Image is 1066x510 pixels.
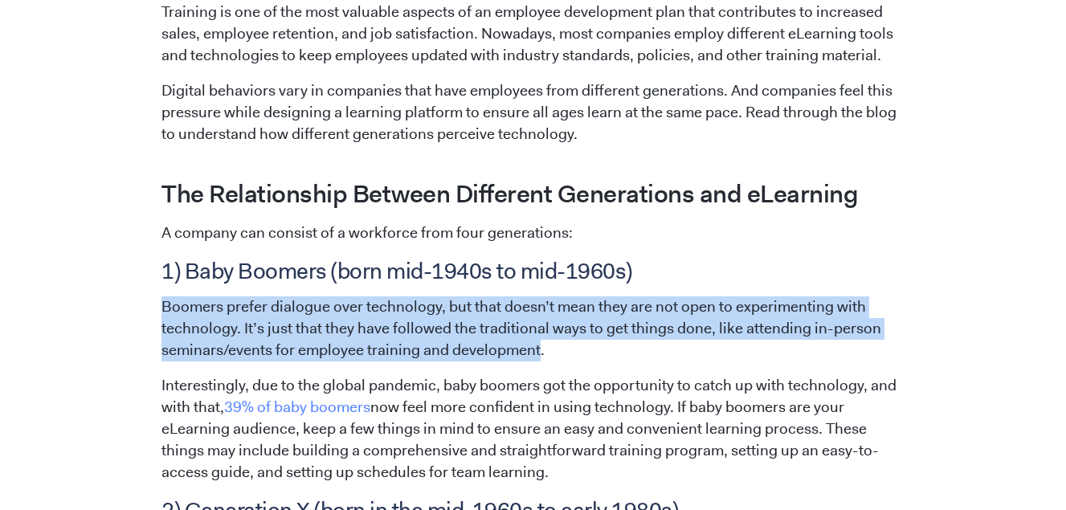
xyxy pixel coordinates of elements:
p: A company can consist of a workforce from four generations: [161,222,905,244]
p: Training is one of the most valuable aspects of an employee development plan that contributes to ... [161,2,905,67]
p: Digital behaviors vary in companies that have employees from different generations. And companies... [161,80,905,145]
p: Boomers prefer dialogue over technology, but that doesn’t mean they are not open to experimenting... [161,296,905,361]
h3: 1) Baby Boomers (born mid-1940s to mid-1960s) [161,258,905,285]
h2: The Relationship Between Different Generations and eLearning [161,177,905,211]
p: Interestingly, due to the global pandemic, baby boomers got the opportunity to catch up with tech... [161,375,905,483]
a: 39% of baby boomers [224,397,370,417]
